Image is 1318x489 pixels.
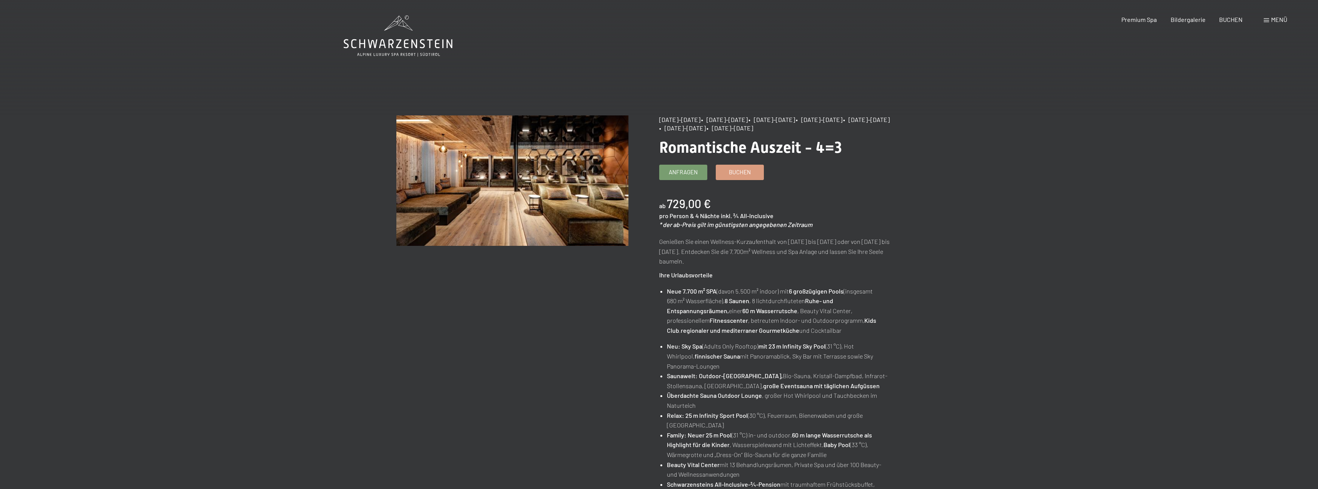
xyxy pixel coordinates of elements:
[659,221,812,228] em: * der ab-Preis gilt im günstigsten angegebenen Zeitraum
[667,461,720,468] strong: Beauty Vital Center
[1121,16,1157,23] a: Premium Spa
[695,352,740,360] strong: finnischer Sauna
[789,287,844,295] strong: 6 großzügigen Pools
[667,297,833,314] strong: Ruhe- und Entspannungsräumen,
[716,165,763,180] a: Buchen
[667,392,762,399] strong: Überdachte Sauna Outdoor Lounge
[667,197,711,210] b: 729,00 €
[843,116,890,123] span: • [DATE]–[DATE]
[667,430,891,460] li: (31 °C) in- und outdoor, , Wasserspielewand mit Lichteffekt, (33 °C), Wärmegrotte und „Dress-On“ ...
[659,237,891,266] p: Genießen Sie einen Wellness-Kurzaufenthalt von [DATE] bis [DATE] oder von [DATE] bis [DATE]. Entd...
[667,342,702,350] strong: Neu: Sky Spa
[659,202,666,209] span: ab
[669,168,698,176] span: Anfragen
[659,212,694,219] span: pro Person &
[721,212,773,219] span: inkl. ¾ All-Inclusive
[758,342,825,350] strong: mit 23 m Infinity Sky Pool
[824,441,850,448] strong: Baby Pool
[667,391,891,410] li: , großer Hot Whirlpool und Tauchbecken im Naturteich
[659,271,713,279] strong: Ihre Urlaubsvorteile
[659,116,700,123] span: [DATE]–[DATE]
[667,371,891,391] li: Bio-Sauna, Kristall-Dampfbad, Infrarot-Stollensauna, [GEOGRAPHIC_DATA],
[667,460,891,479] li: mit 13 Behandlungsräumen, Private Spa und über 100 Beauty- und Wellnessanwendungen
[742,307,797,314] strong: 60 m Wasserrutsche
[667,412,748,419] strong: Relax: 25 m Infinity Sport Pool
[725,297,749,304] strong: 8 Saunen
[659,124,706,132] span: • [DATE]–[DATE]
[667,317,876,334] strong: Kids Club
[667,286,891,335] li: (davon 5.500 m² indoor) mit (insgesamt 680 m² Wasserfläche), , 8 lichtdurchfluteten einer , Beaut...
[729,168,751,176] span: Buchen
[659,139,842,157] span: Romantische Auszeit - 4=3
[1271,16,1287,23] span: Menü
[1171,16,1206,23] a: Bildergalerie
[660,165,707,180] a: Anfragen
[667,431,732,439] strong: Family: Neuer 25 m Pool
[763,382,880,389] strong: große Eventsauna mit täglichen Aufgüssen
[396,115,628,246] img: Romantische Auszeit - 4=3
[710,317,748,324] strong: Fitnesscenter
[707,124,753,132] span: • [DATE]–[DATE]
[748,116,795,123] span: • [DATE]–[DATE]
[695,212,720,219] span: 4 Nächte
[667,341,891,371] li: (Adults Only Rooftop) (31 °C), Hot Whirlpool, mit Panoramablick, Sky Bar mit Terrasse sowie Sky P...
[1219,16,1243,23] a: BUCHEN
[667,411,891,430] li: (30 °C), Feuerraum, Bienenwaben und große [GEOGRAPHIC_DATA]
[667,287,717,295] strong: Neue 7.700 m² SPA
[667,372,783,379] strong: Saunawelt: Outdoor-[GEOGRAPHIC_DATA],
[796,116,842,123] span: • [DATE]–[DATE]
[681,327,799,334] strong: regionaler und mediterraner Gourmetküche
[701,116,748,123] span: • [DATE]–[DATE]
[667,481,780,488] strong: Schwarzensteins All-Inclusive-¾-Pension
